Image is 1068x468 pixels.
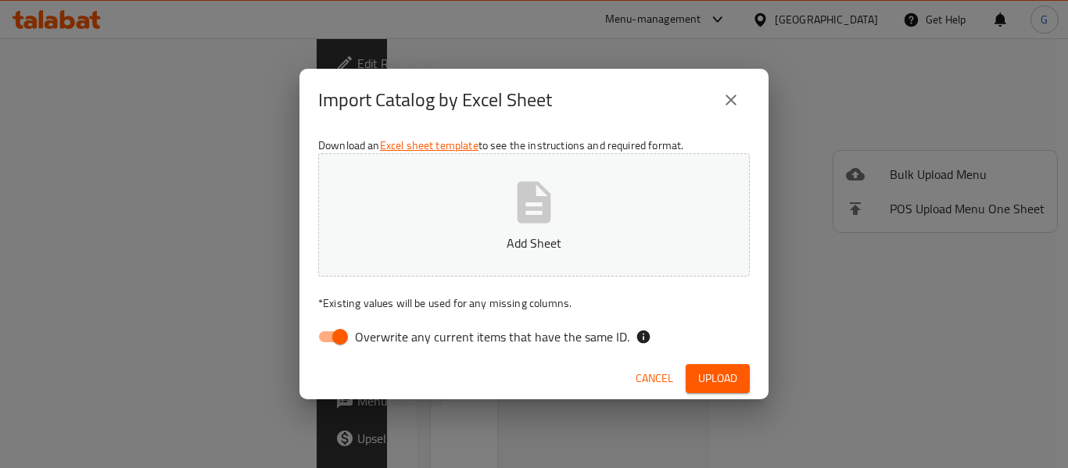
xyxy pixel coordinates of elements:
[698,369,737,388] span: Upload
[299,131,769,358] div: Download an to see the instructions and required format.
[342,234,726,252] p: Add Sheet
[636,329,651,345] svg: If the overwrite option isn't selected, then the items that match an existing ID will be ignored ...
[686,364,750,393] button: Upload
[355,327,629,346] span: Overwrite any current items that have the same ID.
[318,295,750,311] p: Existing values will be used for any missing columns.
[318,153,750,277] button: Add Sheet
[380,135,478,155] a: Excel sheet template
[712,81,750,119] button: close
[318,88,552,113] h2: Import Catalog by Excel Sheet
[629,364,679,393] button: Cancel
[636,369,673,388] span: Cancel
